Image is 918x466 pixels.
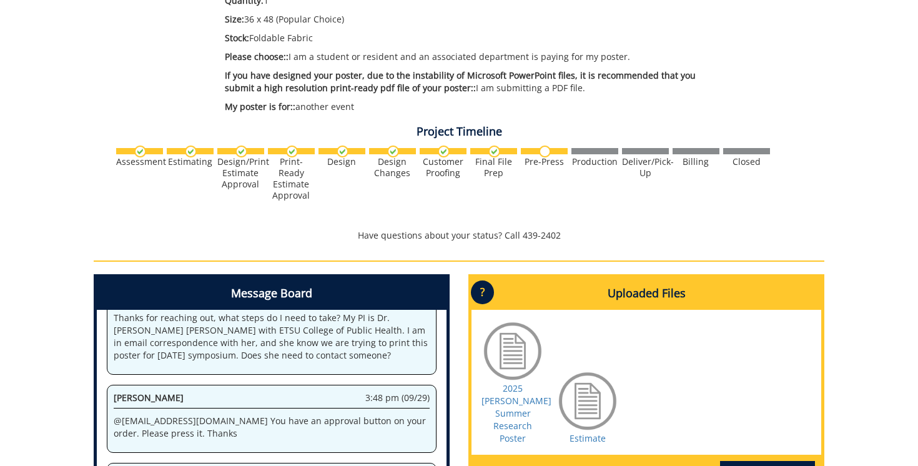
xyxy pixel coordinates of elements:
[470,156,517,179] div: Final File Prep
[420,156,466,179] div: Customer Proofing
[185,146,197,157] img: checkmark
[365,392,430,404] span: 3:48 pm (09/29)
[167,156,214,167] div: Estimating
[114,392,184,404] span: [PERSON_NAME]
[570,432,606,444] a: Estimate
[134,146,146,157] img: checkmark
[481,382,551,444] a: 2025 [PERSON_NAME] Summer Research Poster
[94,229,824,242] p: Have questions about your status? Call 439-2402
[217,156,264,190] div: Design/Print Estimate Approval
[471,280,494,304] p: ?
[286,146,298,157] img: checkmark
[225,69,714,94] p: I am submitting a PDF file.
[673,156,719,167] div: Billing
[488,146,500,157] img: checkmark
[622,156,669,179] div: Deliver/Pick-Up
[225,13,714,26] p: 36 x 48 (Popular Choice)
[369,156,416,179] div: Design Changes
[114,312,430,362] p: Thanks for reaching out, what steps do I need to take? My PI is Dr. [PERSON_NAME] [PERSON_NAME] w...
[97,277,447,310] h4: Message Board
[268,156,315,201] div: Print-Ready Estimate Approval
[438,146,450,157] img: checkmark
[337,146,348,157] img: checkmark
[225,13,244,25] span: Size:
[225,101,295,112] span: My poster is for::
[116,156,163,167] div: Assessment
[225,32,714,44] p: Foldable Fabric
[225,51,289,62] span: Please choose::
[571,156,618,167] div: Production
[521,156,568,167] div: Pre-Press
[318,156,365,167] div: Design
[114,415,430,440] p: @[EMAIL_ADDRESS][DOMAIN_NAME] You have an approval button on your order. Please press it. Thanks
[225,69,696,94] span: If you have designed your poster, due to the instability of Microsoft PowerPoint files, it is rec...
[471,277,821,310] h4: Uploaded Files
[225,32,249,44] span: Stock:
[225,51,714,63] p: I am a student or resident and an associated department is paying for my poster.
[235,146,247,157] img: checkmark
[539,146,551,157] img: no
[723,156,770,167] div: Closed
[94,126,824,138] h4: Project Timeline
[225,101,714,113] p: another event
[387,146,399,157] img: checkmark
